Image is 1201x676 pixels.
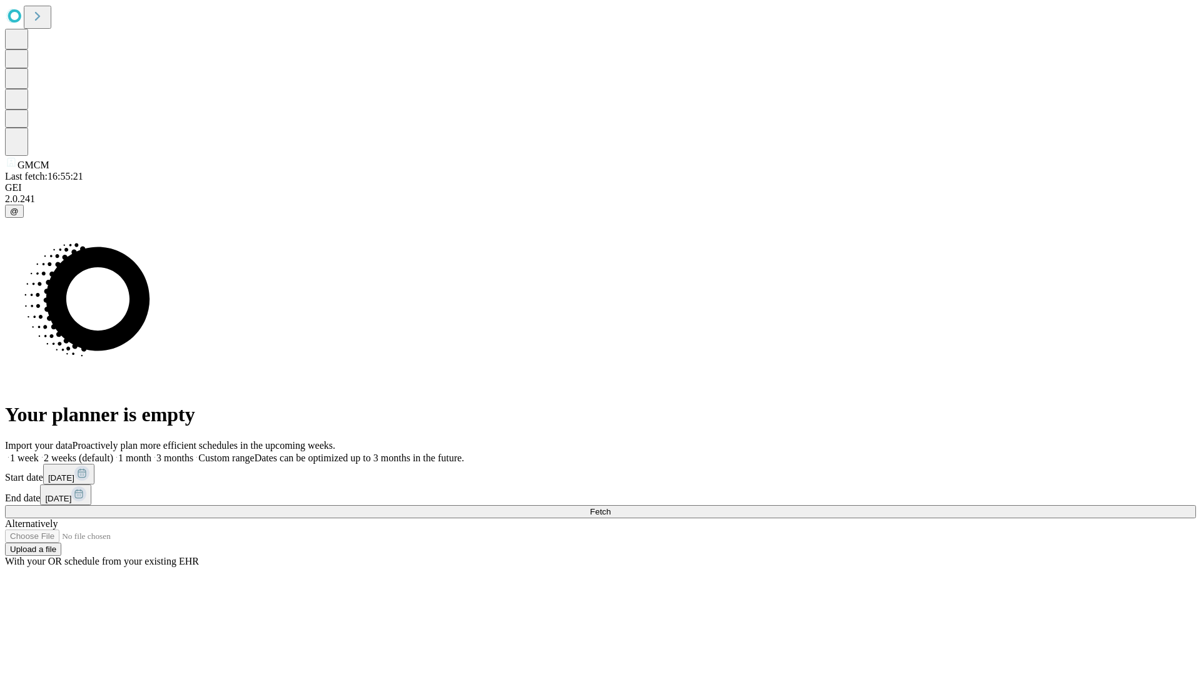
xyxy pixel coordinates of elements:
[5,484,1196,505] div: End date
[118,453,151,463] span: 1 month
[590,507,611,516] span: Fetch
[44,453,113,463] span: 2 weeks (default)
[5,464,1196,484] div: Start date
[5,543,61,556] button: Upload a file
[18,160,49,170] span: GMCM
[5,505,1196,518] button: Fetch
[5,440,73,451] span: Import your data
[255,453,464,463] span: Dates can be optimized up to 3 months in the future.
[156,453,193,463] span: 3 months
[5,403,1196,426] h1: Your planner is empty
[5,182,1196,193] div: GEI
[73,440,335,451] span: Proactively plan more efficient schedules in the upcoming weeks.
[10,207,19,216] span: @
[5,193,1196,205] div: 2.0.241
[198,453,254,463] span: Custom range
[5,171,83,182] span: Last fetch: 16:55:21
[5,518,58,529] span: Alternatively
[45,494,71,503] span: [DATE]
[10,453,39,463] span: 1 week
[5,556,199,566] span: With your OR schedule from your existing EHR
[40,484,91,505] button: [DATE]
[5,205,24,218] button: @
[43,464,94,484] button: [DATE]
[48,473,74,483] span: [DATE]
